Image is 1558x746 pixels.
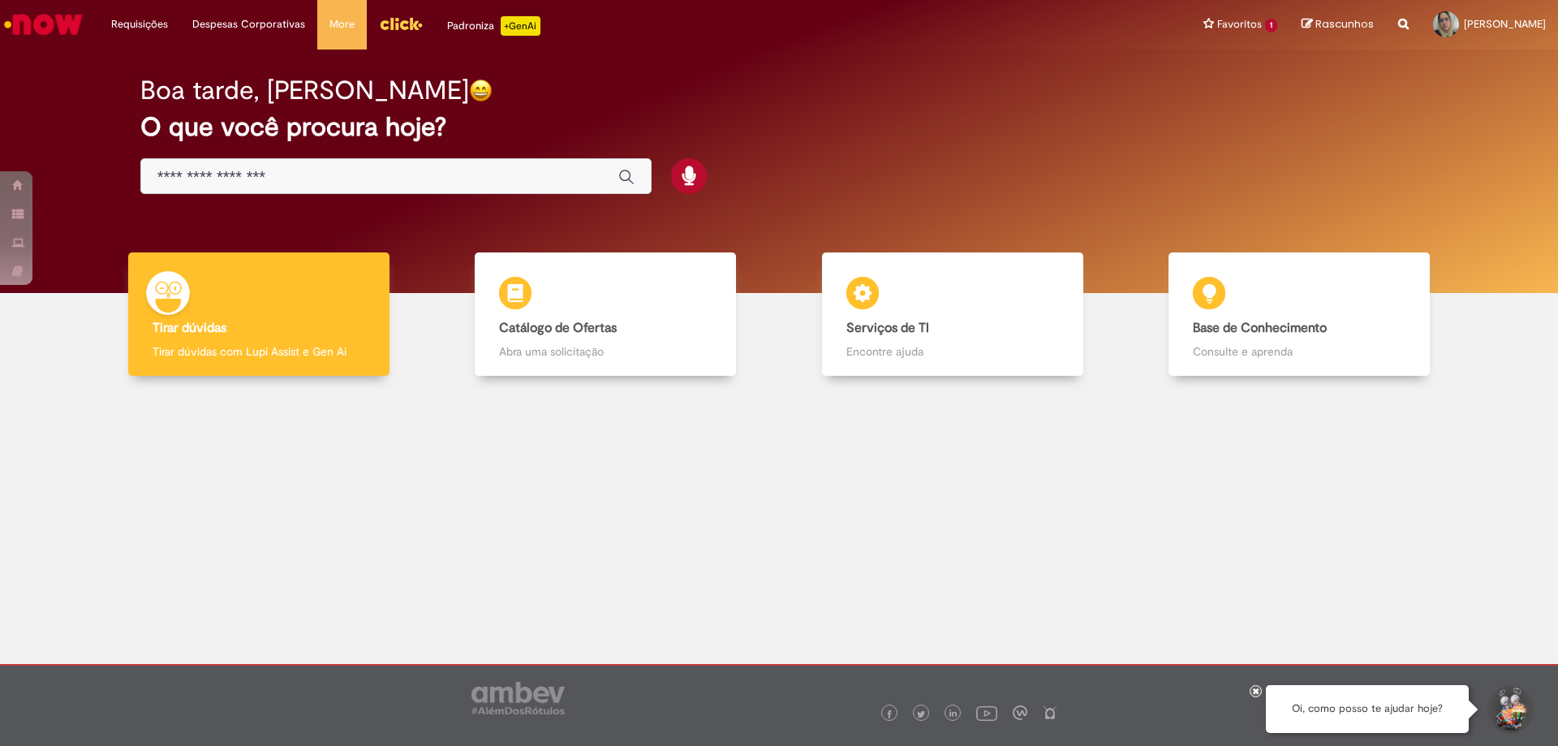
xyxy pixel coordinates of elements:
a: Serviços de TI Encontre ajuda [779,252,1126,377]
a: Tirar dúvidas Tirar dúvidas com Lupi Assist e Gen Ai [85,252,433,377]
div: Oi, como posso te ajudar hoje? [1266,685,1469,733]
p: Consulte e aprenda [1193,343,1405,360]
img: logo_footer_twitter.png [917,710,925,718]
h2: O que você procura hoje? [140,113,1418,141]
img: logo_footer_youtube.png [976,702,997,723]
span: More [329,16,355,32]
img: logo_footer_facebook.png [885,710,893,718]
b: Serviços de TI [846,320,929,336]
b: Tirar dúvidas [153,320,226,336]
b: Base de Conhecimento [1193,320,1327,336]
b: Catálogo de Ofertas [499,320,617,336]
img: logo_footer_ambev_rotulo_gray.png [471,682,565,714]
a: Base de Conhecimento Consulte e aprenda [1126,252,1474,377]
a: Rascunhos [1302,17,1374,32]
span: Favoritos [1217,16,1262,32]
button: Iniciar Conversa de Suporte [1485,685,1534,734]
p: +GenAi [501,16,540,36]
span: [PERSON_NAME] [1464,17,1546,31]
h2: Boa tarde, [PERSON_NAME] [140,76,469,105]
img: logo_footer_linkedin.png [949,709,958,719]
p: Abra uma solicitação [499,343,712,360]
p: Tirar dúvidas com Lupi Assist e Gen Ai [153,343,365,360]
img: logo_footer_naosei.png [1043,705,1057,720]
img: logo_footer_workplace.png [1013,705,1027,720]
div: Padroniza [447,16,540,36]
a: Catálogo de Ofertas Abra uma solicitação [433,252,780,377]
span: Rascunhos [1315,16,1374,32]
img: click_logo_yellow_360x200.png [379,11,423,36]
img: ServiceNow [2,8,85,41]
p: Encontre ajuda [846,343,1059,360]
span: Despesas Corporativas [192,16,305,32]
span: 1 [1265,19,1277,32]
img: happy-face.png [469,79,493,102]
span: Requisições [111,16,168,32]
